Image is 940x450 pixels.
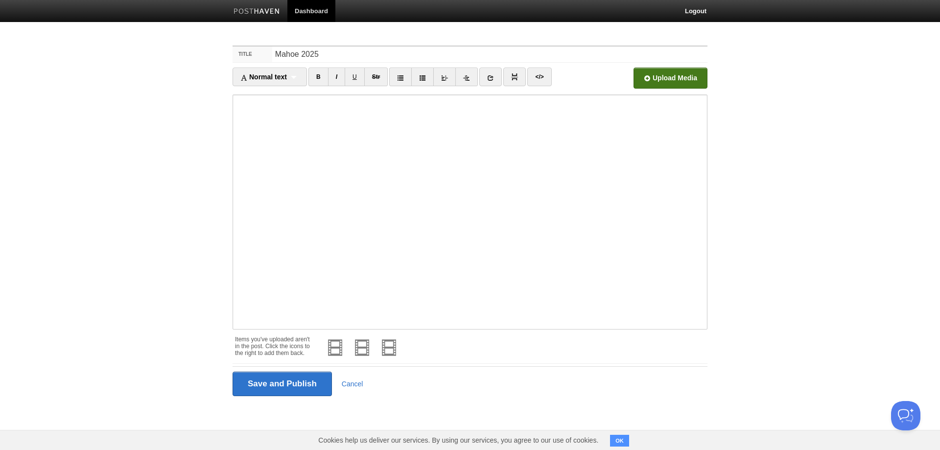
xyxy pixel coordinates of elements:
div: Items you've uploaded aren't in the post. Click the icons to the right to add them back. [235,331,314,356]
label: Title [233,47,272,62]
input: Save and Publish [233,372,332,396]
iframe: Help Scout Beacon - Open [891,401,920,430]
img: video.png [324,336,347,359]
a: I [328,68,345,86]
a: B [308,68,329,86]
span: Normal text [240,73,287,81]
img: video.png [351,336,374,359]
span: Cookies help us deliver our services. By using our services, you agree to our use of cookies. [308,430,608,450]
del: Str [372,73,380,80]
a: U [345,68,365,86]
img: pagebreak-icon.png [511,73,518,80]
img: Posthaven-bar [234,8,280,16]
img: video.png [377,336,401,359]
button: OK [610,435,629,447]
a: Cancel [342,380,363,388]
a: </> [527,68,551,86]
a: Str [364,68,388,86]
